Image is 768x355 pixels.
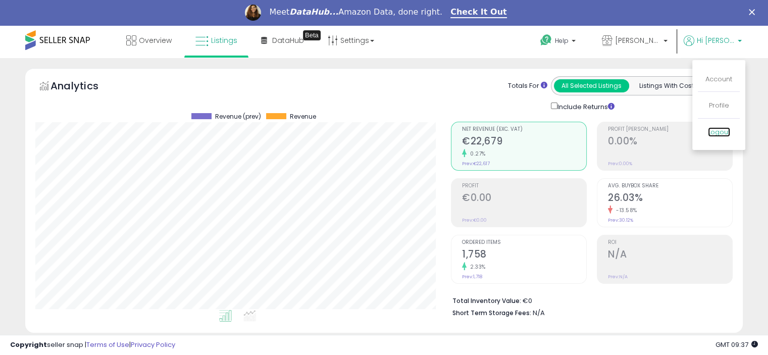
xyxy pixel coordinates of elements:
span: N/A [533,308,545,318]
small: 0.27% [467,150,486,158]
a: Hi [PERSON_NAME] [684,35,742,58]
div: Totals For [508,81,547,91]
h2: N/A [608,248,732,262]
span: Profit [462,183,586,189]
span: [PERSON_NAME] [615,35,660,45]
small: -13.58% [612,207,637,214]
a: Overview [119,25,179,56]
span: Revenue (prev) [215,113,261,120]
span: Revenue [290,113,316,120]
i: Get Help [540,34,552,46]
div: Close [749,9,759,15]
i: DataHub... [289,7,338,17]
small: Prev: 30.12% [608,217,633,223]
a: Account [705,74,732,84]
a: Privacy Policy [131,340,175,349]
span: Hi [PERSON_NAME] [697,35,735,45]
span: Help [555,36,569,45]
span: Avg. Buybox Share [608,183,732,189]
a: [PERSON_NAME] [594,25,675,58]
small: Prev: €22,617 [462,161,490,167]
li: €0 [452,294,725,306]
small: Prev: €0.00 [462,217,487,223]
a: Check It Out [450,7,507,18]
div: Meet Amazon Data, done right. [269,7,442,17]
div: Include Returns [543,100,627,112]
small: Prev: N/A [608,274,628,280]
span: Ordered Items [462,240,586,245]
small: 2.33% [467,263,486,271]
span: Overview [139,35,172,45]
small: Prev: 1,718 [462,274,482,280]
b: Short Term Storage Fees: [452,309,531,317]
h2: 26.03% [608,192,732,206]
a: Help [532,26,586,58]
a: Terms of Use [86,340,129,349]
span: DataHub [272,35,304,45]
button: All Selected Listings [554,79,629,92]
div: Tooltip anchor [303,30,321,40]
h5: Analytics [50,79,118,95]
img: Profile image for Georgie [245,5,261,21]
div: seller snap | | [10,340,175,350]
h2: 1,758 [462,248,586,262]
a: DataHub [253,25,312,56]
b: Total Inventory Value: [452,296,521,305]
a: Listings [188,25,245,56]
span: Listings [211,35,237,45]
span: 2025-09-12 09:37 GMT [715,340,758,349]
a: Settings [320,25,382,56]
h2: 0.00% [608,135,732,149]
button: Listings With Cost [629,79,704,92]
strong: Copyright [10,340,47,349]
a: Logout [708,127,730,137]
h2: €0.00 [462,192,586,206]
a: Profile [709,100,729,110]
small: Prev: 0.00% [608,161,632,167]
h2: €22,679 [462,135,586,149]
span: Profit [PERSON_NAME] [608,127,732,132]
span: ROI [608,240,732,245]
span: Net Revenue (Exc. VAT) [462,127,586,132]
